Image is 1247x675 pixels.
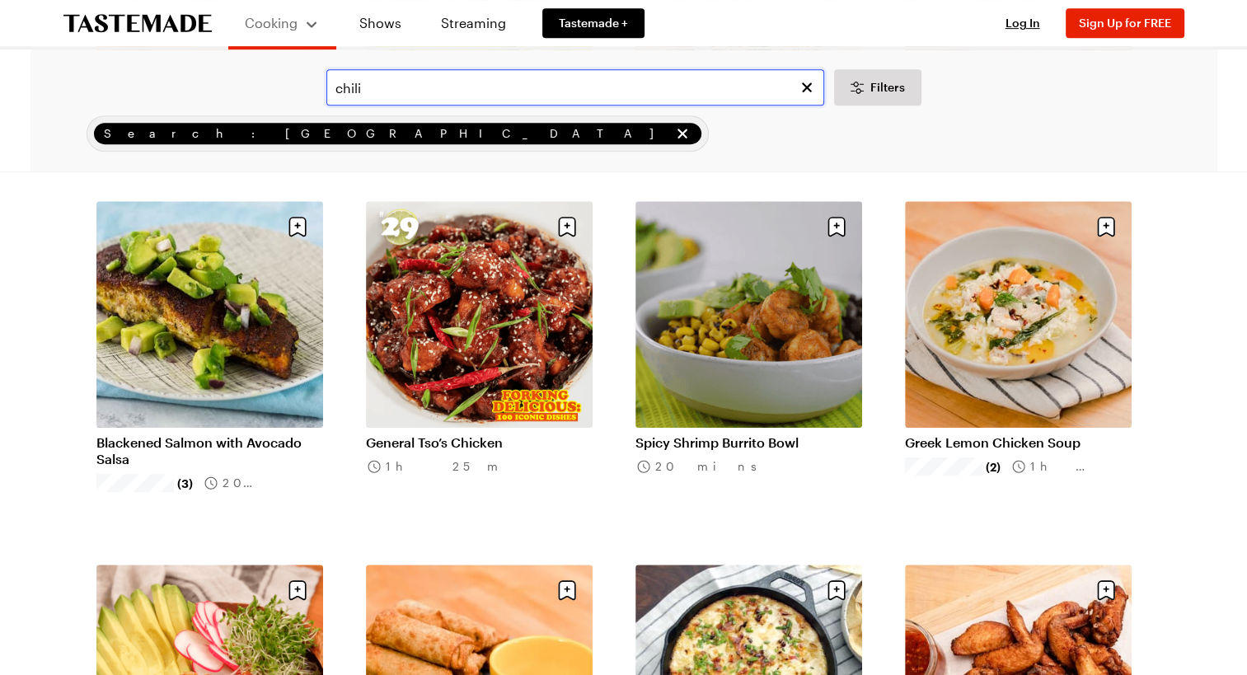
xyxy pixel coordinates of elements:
button: Save recipe [282,574,313,606]
button: Save recipe [282,211,313,242]
button: Log In [990,15,1056,31]
a: To Tastemade Home Page [63,14,212,33]
a: Blackened Salmon with Avocado Salsa [96,434,323,467]
span: Tastemade + [559,15,628,31]
button: Cooking [245,7,320,40]
button: Sign Up for FREE [1066,8,1184,38]
a: General Tso’s Chicken [366,434,593,451]
button: Save recipe [551,211,583,242]
a: Tastemade + [542,8,645,38]
a: Greek Lemon Chicken Soup [905,434,1132,451]
button: Clear search [798,78,816,96]
a: Spicy Shrimp Burrito Bowl [635,434,862,451]
span: Filters [870,79,905,96]
span: Sign Up for FREE [1079,16,1171,30]
button: Desktop filters [834,69,921,105]
button: remove Search: chili [673,124,691,143]
span: Log In [1006,16,1040,30]
button: Save recipe [1090,574,1122,606]
button: Save recipe [821,574,852,606]
button: Save recipe [1090,211,1122,242]
span: Cooking [245,15,298,30]
button: Save recipe [551,574,583,606]
span: Search: [GEOGRAPHIC_DATA] [104,124,670,143]
button: Save recipe [821,211,852,242]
